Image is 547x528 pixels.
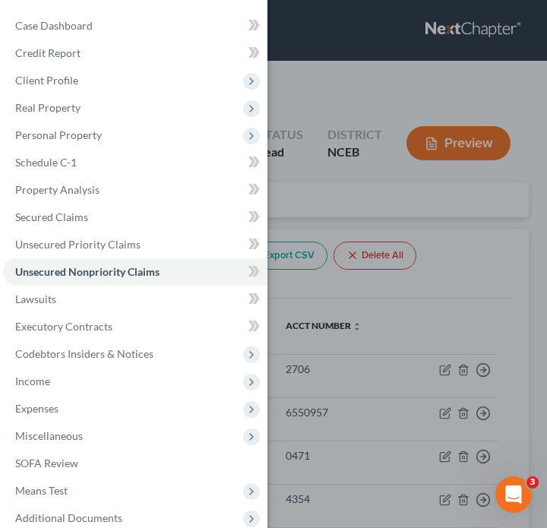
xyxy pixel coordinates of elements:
[3,286,267,313] a: Lawsuits
[3,12,267,40] a: Case Dashboard
[15,484,68,497] span: Means Test
[3,40,267,67] a: Credit Report
[15,183,100,196] span: Property Analysis
[15,347,153,360] span: Codebtors Insiders & Notices
[15,74,78,87] span: Client Profile
[3,313,267,340] a: Executory Contracts
[15,128,102,141] span: Personal Property
[15,238,141,251] span: Unsecured Priority Claims
[15,402,58,415] span: Expenses
[15,320,112,333] span: Executory Contracts
[3,258,267,286] a: Unsecured Nonpriority Claims
[15,511,122,524] span: Additional Documents
[15,101,81,114] span: Real Property
[15,265,160,278] span: Unsecured Nonpriority Claims
[15,156,77,169] span: Schedule C-1
[3,450,267,477] a: SOFA Review
[495,476,532,513] iframe: Intercom live chat
[15,429,83,442] span: Miscellaneous
[15,210,88,223] span: Secured Claims
[15,292,56,305] span: Lawsuits
[3,176,267,204] a: Property Analysis
[15,457,78,470] span: SOFA Review
[526,476,539,488] span: 3
[15,375,50,387] span: Income
[15,19,93,32] span: Case Dashboard
[15,46,81,59] span: Credit Report
[3,231,267,258] a: Unsecured Priority Claims
[3,149,267,176] a: Schedule C-1
[3,204,267,231] a: Secured Claims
